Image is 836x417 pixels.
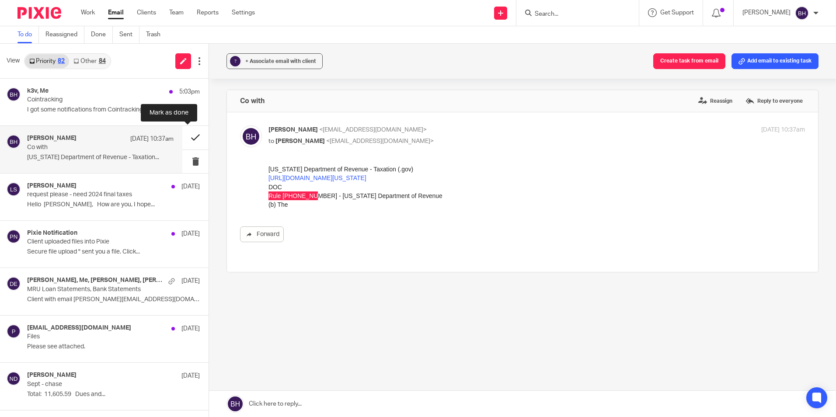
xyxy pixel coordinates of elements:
[181,182,200,191] p: [DATE]
[240,97,265,105] h4: Co with
[240,125,262,147] img: svg%3E
[58,58,65,64] div: 82
[27,333,165,341] p: Files
[27,238,165,246] p: Client uploaded files into Pixie
[27,372,77,379] h4: [PERSON_NAME]
[108,8,124,17] a: Email
[240,226,284,242] a: Forward
[27,381,165,388] p: Sept - chase
[7,324,21,338] img: svg%3E
[27,135,77,142] h4: [PERSON_NAME]
[230,56,240,66] div: ?
[245,59,316,64] span: + Associate email with client
[27,229,77,237] h4: Pixie Notification
[27,154,174,161] p: [US_STATE] Department of Revenue - Taxation...
[17,26,39,43] a: To do
[742,8,791,17] p: [PERSON_NAME]
[27,87,49,95] h4: k3v, Me
[146,26,167,43] a: Trash
[91,26,113,43] a: Done
[137,8,156,17] a: Clients
[197,8,219,17] a: Reports
[7,229,21,243] img: svg%3E
[743,94,805,108] label: Reply to everyone
[696,94,735,108] label: Reassign
[119,26,139,43] a: Sent
[181,229,200,238] p: [DATE]
[27,248,200,256] p: Secure file upload " sent you a file. Click...
[27,106,200,114] p: I got some notifications from Cointracking....
[534,10,613,18] input: Search
[7,372,21,386] img: svg%3E
[27,296,200,303] p: Client with email [PERSON_NAME][EMAIL_ADDRESS][DOMAIN_NAME] uploaded...
[653,53,725,69] button: Create task from email
[27,96,165,104] p: Cointracking
[660,10,694,16] span: Get Support
[761,125,805,135] p: [DATE] 10:37am
[232,8,255,17] a: Settings
[69,54,110,68] a: Other84
[268,127,318,133] span: [PERSON_NAME]
[25,54,69,68] a: Priority82
[795,6,809,20] img: svg%3E
[27,324,131,332] h4: [EMAIL_ADDRESS][DOMAIN_NAME]
[17,7,61,19] img: Pixie
[99,58,106,64] div: 84
[319,127,427,133] span: <[EMAIL_ADDRESS][DOMAIN_NAME]>
[169,8,184,17] a: Team
[81,8,95,17] a: Work
[130,135,174,143] p: [DATE] 10:37am
[181,324,200,333] p: [DATE]
[731,53,819,69] button: Add email to existing task
[27,182,77,190] h4: [PERSON_NAME]
[7,277,21,291] img: svg%3E
[45,26,84,43] a: Reassigned
[326,138,434,144] span: <[EMAIL_ADDRESS][DOMAIN_NAME]>
[181,277,200,285] p: [DATE]
[7,182,21,196] img: svg%3E
[7,135,21,149] img: svg%3E
[27,343,200,351] p: Please see attached.
[27,201,200,208] p: Hello [PERSON_NAME], How are you, I hope...
[226,53,323,69] button: ? + Associate email with client
[7,87,21,101] img: svg%3E
[27,144,144,151] p: Co with
[27,191,165,198] p: request please - need 2024 final taxes
[7,56,20,66] span: View
[179,87,200,96] p: 5:03pm
[275,138,325,144] span: [PERSON_NAME]
[268,138,274,144] span: to
[27,277,164,284] h4: [PERSON_NAME], Me, [PERSON_NAME], [PERSON_NAME]
[27,286,165,293] p: MRU Loan Statements, Bank Statements
[181,372,200,380] p: [DATE]
[27,391,200,398] p: Total: 11,605.59 Dues and...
